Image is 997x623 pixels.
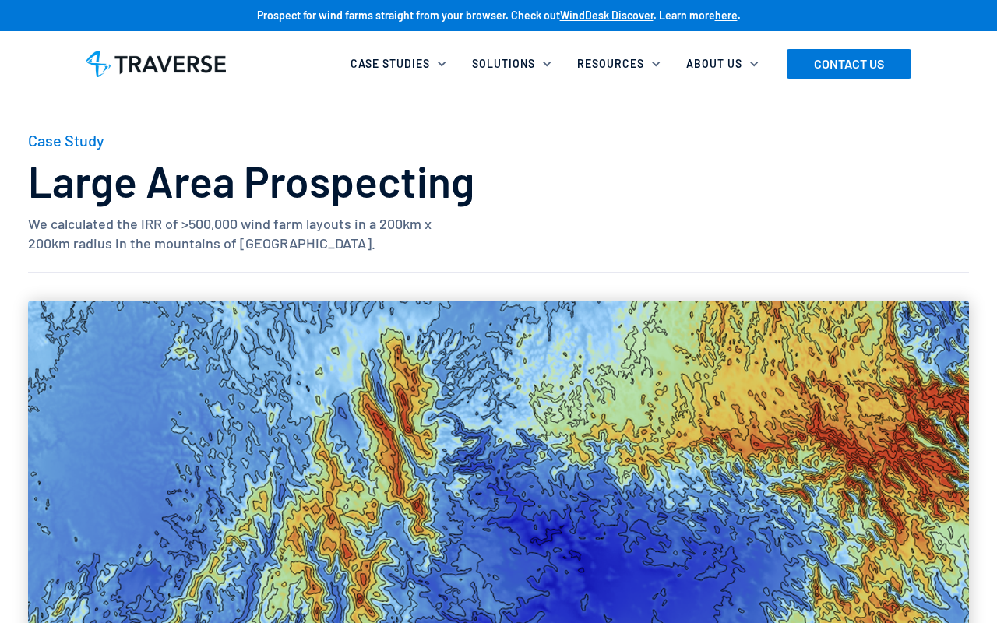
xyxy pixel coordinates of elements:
[28,132,104,148] div: Case Study
[654,9,715,22] strong: . Learn more
[257,9,560,22] strong: Prospect for wind farms straight from your browser. Check out
[463,47,568,81] div: Solutions
[351,56,430,72] div: Case Studies
[787,49,911,79] a: CONTACT US
[686,56,742,72] div: About Us
[28,214,459,253] p: We calculated the IRR of >500,000 wind farm layouts in a 200km x 200km radius in the mountains of...
[738,9,741,22] strong: .
[577,56,644,72] div: Resources
[715,9,738,22] a: here
[472,56,535,72] div: Solutions
[341,47,463,81] div: Case Studies
[560,9,654,22] a: WindDesk Discover
[28,157,474,205] h1: Large Area Prospecting
[677,47,775,81] div: About Us
[568,47,677,81] div: Resources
